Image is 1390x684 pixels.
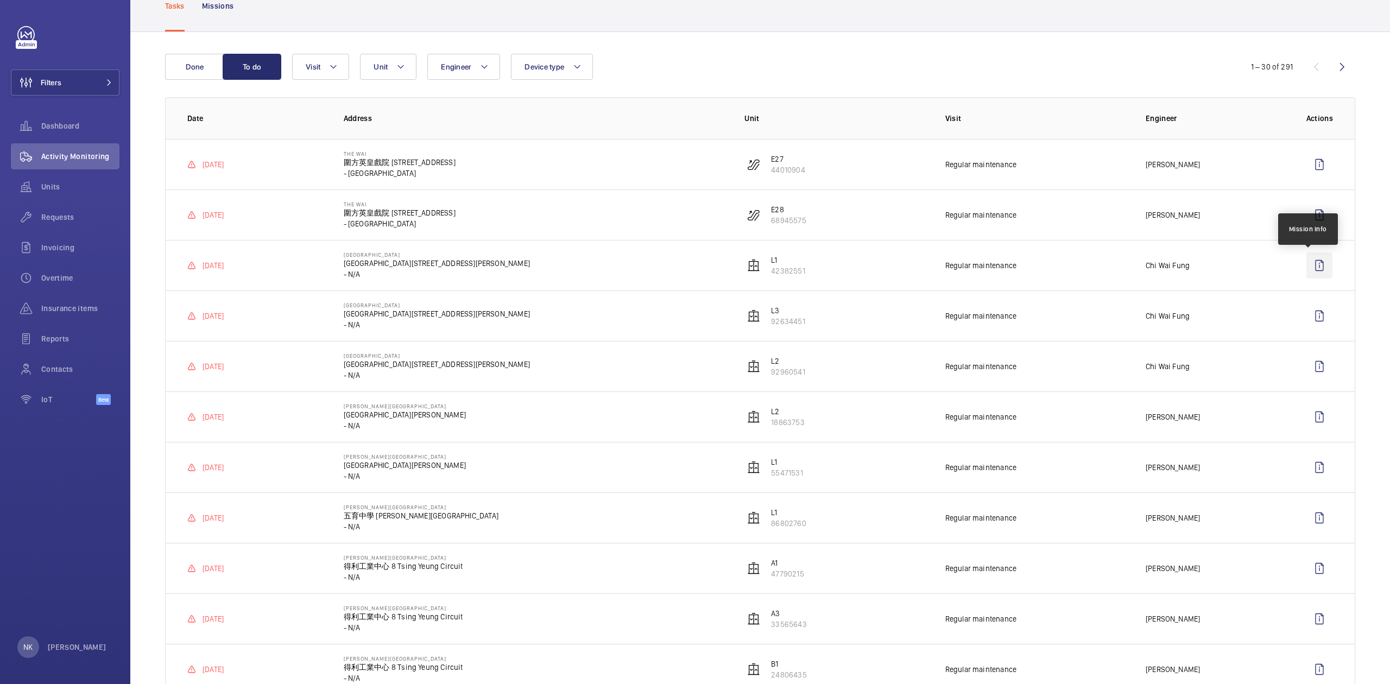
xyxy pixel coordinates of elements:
[771,558,804,568] p: A1
[771,255,805,265] p: L1
[771,164,805,175] p: 44010904
[771,356,805,366] p: L2
[747,208,760,221] img: escalator.svg
[771,669,806,680] p: 24806435
[344,251,530,258] p: [GEOGRAPHIC_DATA]
[165,54,224,80] button: Done
[344,611,463,622] p: 得利工業中心 8 Tsing Yeung Circuit
[771,316,805,327] p: 92634451
[747,309,760,322] img: elevator.svg
[771,518,806,529] p: 86802760
[41,242,119,253] span: Invoicing
[747,360,760,373] img: elevator.svg
[945,311,1016,321] p: Regular maintenance
[203,361,224,372] p: [DATE]
[344,572,463,582] p: - N/A
[344,218,456,229] p: - [GEOGRAPHIC_DATA]
[747,663,760,676] img: elevator.svg
[344,403,466,409] p: [PERSON_NAME][GEOGRAPHIC_DATA]
[41,77,61,88] span: Filters
[771,215,806,226] p: 68945575
[511,54,593,80] button: Device type
[41,212,119,223] span: Requests
[203,411,224,422] p: [DATE]
[945,260,1016,271] p: Regular maintenance
[771,608,806,619] p: A3
[945,613,1016,624] p: Regular maintenance
[344,453,466,460] p: [PERSON_NAME][GEOGRAPHIC_DATA]
[41,181,119,192] span: Units
[344,258,530,269] p: [GEOGRAPHIC_DATA][STREET_ADDRESS][PERSON_NAME]
[747,410,760,423] img: elevator.svg
[202,1,234,11] p: Missions
[1146,411,1200,422] p: [PERSON_NAME]
[344,409,466,420] p: [GEOGRAPHIC_DATA][PERSON_NAME]
[1146,159,1200,170] p: [PERSON_NAME]
[771,366,805,377] p: 92960541
[945,411,1016,422] p: Regular maintenance
[747,259,760,272] img: elevator.svg
[203,311,224,321] p: [DATE]
[945,664,1016,675] p: Regular maintenance
[344,655,463,662] p: [PERSON_NAME][GEOGRAPHIC_DATA]
[747,158,760,171] img: escalator.svg
[306,62,320,71] span: Visit
[1146,462,1200,473] p: [PERSON_NAME]
[1251,61,1293,72] div: 1 – 30 of 291
[165,1,185,11] p: Tasks
[1306,113,1333,124] p: Actions
[344,662,463,673] p: 得利工業中心 8 Tsing Yeung Circuit
[203,613,224,624] p: [DATE]
[344,308,530,319] p: [GEOGRAPHIC_DATA][STREET_ADDRESS][PERSON_NAME]
[771,568,804,579] p: 47790215
[747,511,760,524] img: elevator.svg
[344,420,466,431] p: - N/A
[771,658,806,669] p: B1
[48,642,106,653] p: [PERSON_NAME]
[344,168,456,179] p: - [GEOGRAPHIC_DATA]
[203,260,224,271] p: [DATE]
[344,471,466,482] p: - N/A
[344,673,463,683] p: - N/A
[1146,361,1190,372] p: Chi Wai Fung
[945,210,1016,220] p: Regular maintenance
[525,62,564,71] span: Device type
[945,563,1016,574] p: Regular maintenance
[41,151,119,162] span: Activity Monitoring
[344,157,456,168] p: 圍方英皇戲院 [STREET_ADDRESS]
[292,54,349,80] button: Visit
[41,394,96,405] span: IoT
[96,394,111,405] span: Beta
[374,62,388,71] span: Unit
[360,54,416,80] button: Unit
[945,462,1016,473] p: Regular maintenance
[1146,210,1200,220] p: [PERSON_NAME]
[1146,113,1289,124] p: Engineer
[344,521,498,532] p: - N/A
[344,370,530,381] p: - N/A
[747,612,760,625] img: elevator.svg
[945,113,1128,124] p: Visit
[203,159,224,170] p: [DATE]
[344,207,456,218] p: 圍方英皇戲院 [STREET_ADDRESS]
[771,265,805,276] p: 42382551
[945,159,1016,170] p: Regular maintenance
[203,210,224,220] p: [DATE]
[945,361,1016,372] p: Regular maintenance
[203,563,224,574] p: [DATE]
[344,302,530,308] p: [GEOGRAPHIC_DATA]
[344,113,728,124] p: Address
[41,121,119,131] span: Dashboard
[1289,224,1327,234] div: Mission Info
[41,303,119,314] span: Insurance items
[344,269,530,280] p: - N/A
[1146,613,1200,624] p: [PERSON_NAME]
[344,319,530,330] p: - N/A
[203,664,224,675] p: [DATE]
[1146,563,1200,574] p: [PERSON_NAME]
[441,62,471,71] span: Engineer
[945,512,1016,523] p: Regular maintenance
[11,69,119,96] button: Filters
[344,359,530,370] p: [GEOGRAPHIC_DATA][STREET_ADDRESS][PERSON_NAME]
[1146,664,1200,675] p: [PERSON_NAME]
